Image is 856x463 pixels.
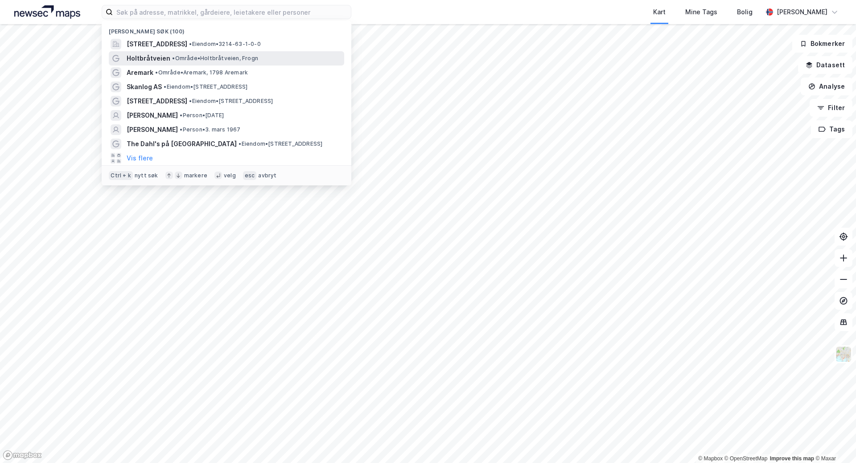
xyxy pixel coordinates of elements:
[685,7,717,17] div: Mine Tags
[109,171,133,180] div: Ctrl + k
[258,172,276,179] div: avbryt
[180,112,224,119] span: Person • [DATE]
[172,55,175,61] span: •
[737,7,753,17] div: Bolig
[777,7,827,17] div: [PERSON_NAME]
[653,7,666,17] div: Kart
[127,39,187,49] span: [STREET_ADDRESS]
[3,450,42,460] a: Mapbox homepage
[180,126,182,133] span: •
[770,455,814,462] a: Improve this map
[224,172,236,179] div: velg
[127,53,170,64] span: Holtbråtveien
[239,140,241,147] span: •
[127,124,178,135] span: [PERSON_NAME]
[164,83,166,90] span: •
[189,41,260,48] span: Eiendom • 3214-63-1-0-0
[164,83,247,90] span: Eiendom • [STREET_ADDRESS]
[102,21,351,37] div: [PERSON_NAME] søk (100)
[127,153,153,164] button: Vis flere
[127,67,153,78] span: Aremark
[811,120,852,138] button: Tags
[135,172,158,179] div: nytt søk
[172,55,258,62] span: Område • Holtbråtveien, Frogn
[810,99,852,117] button: Filter
[189,98,273,105] span: Eiendom • [STREET_ADDRESS]
[243,171,257,180] div: esc
[724,455,768,462] a: OpenStreetMap
[14,5,80,19] img: logo.a4113a55bc3d86da70a041830d287a7e.svg
[155,69,158,76] span: •
[798,56,852,74] button: Datasett
[180,126,240,133] span: Person • 3. mars 1967
[127,96,187,107] span: [STREET_ADDRESS]
[792,35,852,53] button: Bokmerker
[127,139,237,149] span: The Dahl's på [GEOGRAPHIC_DATA]
[189,98,192,104] span: •
[180,112,182,119] span: •
[811,420,856,463] iframe: Chat Widget
[127,82,162,92] span: Skanlog AS
[113,5,351,19] input: Søk på adresse, matrikkel, gårdeiere, leietakere eller personer
[698,455,723,462] a: Mapbox
[239,140,322,148] span: Eiendom • [STREET_ADDRESS]
[801,78,852,95] button: Analyse
[189,41,192,47] span: •
[184,172,207,179] div: markere
[835,346,852,363] img: Z
[127,110,178,121] span: [PERSON_NAME]
[155,69,248,76] span: Område • Aremark, 1798 Aremark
